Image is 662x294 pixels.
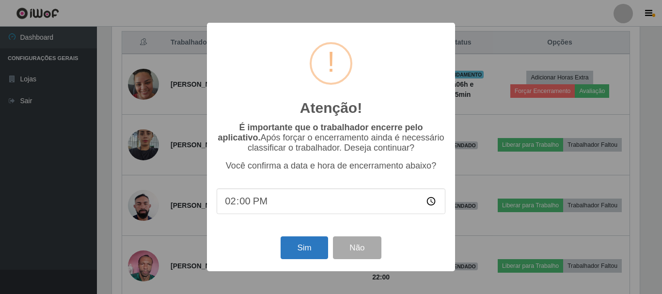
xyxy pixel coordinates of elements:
button: Não [333,236,381,259]
h2: Atenção! [300,99,362,117]
p: Após forçar o encerramento ainda é necessário classificar o trabalhador. Deseja continuar? [217,123,445,153]
b: É importante que o trabalhador encerre pelo aplicativo. [218,123,423,142]
button: Sim [281,236,328,259]
p: Você confirma a data e hora de encerramento abaixo? [217,161,445,171]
